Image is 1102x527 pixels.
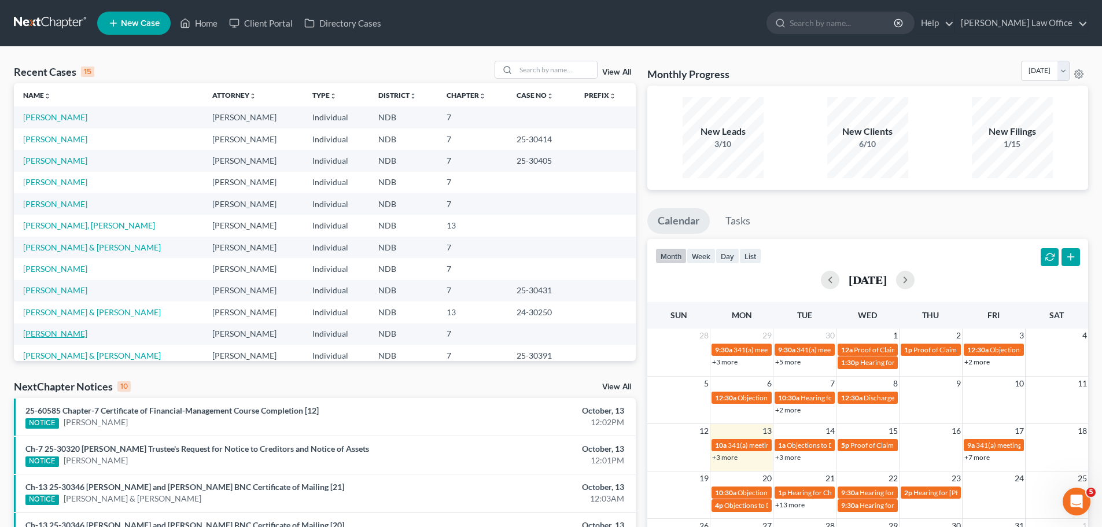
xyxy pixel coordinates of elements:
[824,424,836,438] span: 14
[864,393,987,402] span: Discharge Granted for [PERSON_NAME]
[23,285,87,295] a: [PERSON_NAME]
[437,237,507,258] td: 7
[203,215,303,236] td: [PERSON_NAME]
[507,301,574,323] td: 24-30250
[369,106,438,128] td: NDB
[203,323,303,345] td: [PERSON_NAME]
[829,377,836,390] span: 7
[964,358,990,366] a: +2 more
[303,345,369,366] td: Individual
[23,220,155,230] a: [PERSON_NAME], [PERSON_NAME]
[858,310,877,320] span: Wed
[203,301,303,323] td: [PERSON_NAME]
[437,193,507,215] td: 7
[23,177,87,187] a: [PERSON_NAME]
[23,199,87,209] a: [PERSON_NAME]
[964,453,990,462] a: +7 more
[955,377,962,390] span: 9
[967,345,989,354] span: 12:30a
[174,13,223,34] a: Home
[14,379,131,393] div: NextChapter Notices
[860,358,950,367] span: Hearing for [PERSON_NAME]
[915,13,954,34] a: Help
[841,501,858,510] span: 9:30a
[602,68,631,76] a: View All
[432,443,624,455] div: October, 13
[410,93,417,99] i: unfold_more
[298,13,387,34] a: Directory Cases
[1013,377,1025,390] span: 10
[203,106,303,128] td: [PERSON_NAME]
[23,112,87,122] a: [PERSON_NAME]
[987,310,1000,320] span: Fri
[64,417,128,428] a: [PERSON_NAME]
[1086,488,1096,497] span: 5
[841,441,849,449] span: 5p
[303,172,369,193] td: Individual
[670,310,687,320] span: Sun
[887,424,899,438] span: 15
[437,150,507,171] td: 7
[860,488,1011,497] span: Hearing for [PERSON_NAME] & [PERSON_NAME]
[437,172,507,193] td: 7
[507,345,574,366] td: 25-30391
[584,91,616,99] a: Prefixunfold_more
[827,125,908,138] div: New Clients
[23,156,87,165] a: [PERSON_NAME]
[25,482,344,492] a: Ch-13 25-30346 [PERSON_NAME] and [PERSON_NAME] BNC Certificate of Mailing [21]
[647,208,710,234] a: Calendar
[203,172,303,193] td: [PERSON_NAME]
[479,93,486,99] i: unfold_more
[432,455,624,466] div: 12:01PM
[369,128,438,150] td: NDB
[369,280,438,301] td: NDB
[1018,329,1025,342] span: 3
[303,237,369,258] td: Individual
[437,215,507,236] td: 13
[602,383,631,391] a: View All
[703,377,710,390] span: 5
[369,301,438,323] td: NDB
[432,493,624,504] div: 12:03AM
[212,91,256,99] a: Attorneyunfold_more
[25,418,59,429] div: NOTICE
[517,91,554,99] a: Case Nounfold_more
[922,310,939,320] span: Thu
[203,128,303,150] td: [PERSON_NAME]
[824,471,836,485] span: 21
[716,248,739,264] button: day
[739,248,761,264] button: list
[330,93,337,99] i: unfold_more
[81,67,94,77] div: 15
[1077,424,1088,438] span: 18
[203,193,303,215] td: [PERSON_NAME]
[1081,329,1088,342] span: 4
[437,301,507,323] td: 13
[687,248,716,264] button: week
[23,307,161,317] a: [PERSON_NAME] & [PERSON_NAME]
[1077,377,1088,390] span: 11
[25,495,59,505] div: NOTICE
[738,393,920,402] span: Objections to Discharge Due (PFMC-7) for [PERSON_NAME]
[766,377,773,390] span: 6
[775,358,801,366] a: +5 more
[715,345,732,354] span: 9:30a
[778,441,786,449] span: 1a
[303,193,369,215] td: Individual
[797,345,970,354] span: 341(a) meeting for [PERSON_NAME] & [PERSON_NAME]
[312,91,337,99] a: Typeunfold_more
[437,106,507,128] td: 7
[507,128,574,150] td: 25-30414
[1049,310,1064,320] span: Sat
[432,481,624,493] div: October, 13
[827,138,908,150] div: 6/10
[14,65,94,79] div: Recent Cases
[23,134,87,144] a: [PERSON_NAME]
[303,215,369,236] td: Individual
[507,280,574,301] td: 25-30431
[841,393,863,402] span: 12:30a
[547,93,554,99] i: unfold_more
[23,329,87,338] a: [PERSON_NAME]
[203,280,303,301] td: [PERSON_NAME]
[437,323,507,345] td: 7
